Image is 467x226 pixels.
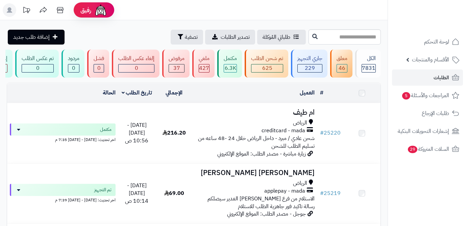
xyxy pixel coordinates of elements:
div: 0 [22,64,53,72]
span: إشعارات التحويلات البنكية [398,126,449,136]
a: ملغي 427 [191,50,216,78]
span: 29 [408,146,417,153]
div: 0 [94,64,104,72]
a: إضافة طلب جديد [8,30,65,45]
span: الرياض [293,119,307,127]
span: الرياض [293,179,307,187]
h3: [PERSON_NAME] [PERSON_NAME] [196,169,315,177]
span: 69.00 [164,189,184,197]
a: تم شحن الطلب 625 [243,50,290,78]
span: # [320,189,324,197]
a: لوحة التحكم [392,34,463,50]
div: 0 [119,64,154,72]
a: الحالة [103,89,116,97]
a: # [320,89,323,97]
span: applepay - mada [264,187,305,195]
span: 7831 [362,64,375,72]
span: شحن عادي / مبرد - داخل الرياض خلال 24 -48 ساعه من تسليم الطلب للشحن [198,134,315,150]
span: 0 [135,64,138,72]
div: إلغاء عكس الطلب [118,55,154,62]
div: مكتمل [224,55,237,62]
button: تصفية [171,30,203,45]
span: الاستلام من فرع [PERSON_NAME] الغدير سيصلكم رسالة تاكيد فور جاهزية الطلب للاستلام [207,195,315,210]
div: معلق [337,55,347,62]
span: تصفية [185,33,198,41]
a: معلق 46 [329,50,354,78]
div: تم شحن الطلب [251,55,283,62]
span: السلات المتروكة [407,144,449,154]
span: [DATE] - [DATE] 10:56 ص [125,121,148,145]
a: تاريخ الطلب [122,89,152,97]
div: 37 [169,64,184,72]
span: 229 [305,64,315,72]
span: 0 [36,64,40,72]
a: الطلبات [392,69,463,86]
h3: ام طيف [196,109,315,116]
a: #25220 [320,129,341,137]
div: الكل [362,55,376,62]
span: 216.20 [163,129,186,137]
span: طلبات الإرجاع [422,109,449,118]
div: 229 [298,64,322,72]
span: المراجعات والأسئلة [401,91,449,100]
span: 5 [402,92,410,100]
span: الطلبات [434,73,449,82]
a: تصدير الطلبات [205,30,255,45]
a: مردود 0 [60,50,86,78]
a: الكل7831 [354,50,382,78]
a: السلات المتروكة29 [392,141,463,157]
a: جاري التجهيز 229 [290,50,329,78]
a: إشعارات التحويلات البنكية [392,123,463,139]
span: رفيق [80,6,91,14]
div: 46 [337,64,347,72]
a: تحديثات المنصة [18,3,35,19]
div: جاري التجهيز [297,55,322,62]
a: طلبات الإرجاع [392,105,463,121]
div: 625 [251,64,283,72]
div: مرفوض [169,55,185,62]
a: #25219 [320,189,341,197]
div: ملغي [199,55,210,62]
div: فشل [94,55,104,62]
span: جوجل - مصدر الطلب: الموقع الإلكتروني [227,210,306,218]
a: المراجعات والأسئلة5 [392,87,463,104]
img: ai-face.png [94,3,107,17]
span: 625 [262,64,272,72]
span: طلباتي المُوكلة [263,33,290,41]
a: طلباتي المُوكلة [257,30,306,45]
span: مكتمل [100,126,112,133]
span: 0 [72,64,75,72]
div: 427 [199,64,209,72]
div: 0 [68,64,79,72]
div: اخر تحديث: [DATE] - [DATE] 7:39 م [10,196,116,203]
img: logo-2.png [421,19,461,33]
span: 427 [199,64,209,72]
span: إضافة طلب جديد [13,33,50,41]
span: تصدير الطلبات [221,33,250,41]
a: فشل 0 [86,50,110,78]
span: # [320,129,324,137]
span: زيارة مباشرة - مصدر الطلب: الموقع الإلكتروني [217,150,306,158]
span: [DATE] - [DATE] 10:14 ص [125,181,148,205]
a: الإجمالي [166,89,182,97]
div: 6279 [224,64,237,72]
div: تم عكس الطلب [22,55,54,62]
span: لوحة التحكم [424,37,449,47]
a: إلغاء عكس الطلب 0 [110,50,161,78]
a: تم عكس الطلب 0 [14,50,60,78]
a: العميل [300,89,315,97]
span: 46 [339,64,345,72]
a: مكتمل 6.3K [216,50,243,78]
span: 6.3K [225,64,236,72]
span: الأقسام والمنتجات [412,55,449,64]
div: اخر تحديث: [DATE] - [DATE] 7:35 م [10,136,116,143]
span: تم التجهيز [94,187,112,193]
span: 0 [97,64,101,72]
div: مردود [68,55,79,62]
a: مرفوض 37 [161,50,191,78]
span: 37 [173,64,180,72]
span: creditcard - mada [262,127,305,135]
